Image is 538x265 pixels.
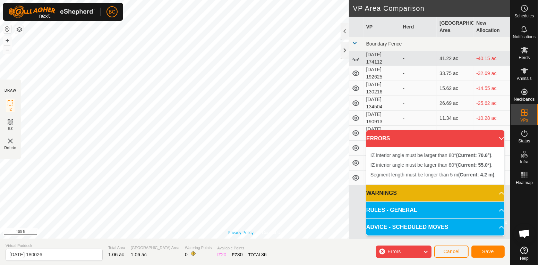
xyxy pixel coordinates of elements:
[6,243,103,249] span: Virtual Paddock
[473,66,510,81] td: -32.69 ac
[437,66,473,81] td: 33.75 ac
[514,223,535,244] div: Open chat
[217,251,226,258] div: IZ
[473,111,510,126] td: -10.28 ac
[366,130,504,147] p-accordion-header: ERRORS
[366,147,504,184] p-accordion-content: ERRORS
[15,25,24,34] button: Map Layers
[519,56,530,60] span: Herds
[400,17,437,37] th: Herd
[437,96,473,111] td: 26.69 ac
[221,252,227,257] span: 20
[232,251,243,258] div: EZ
[364,96,400,111] td: [DATE] 134504
[3,25,11,33] button: Reset Map
[514,14,534,18] span: Schedules
[403,130,434,137] div: -
[364,81,400,96] td: [DATE] 130216
[3,45,11,54] button: –
[514,97,535,101] span: Neckbands
[353,4,510,13] h2: VP Area Comparison
[6,137,15,145] img: VP
[482,249,494,254] span: Save
[473,96,510,111] td: -25.62 ac
[456,162,491,168] b: (Current: 55.0°)
[370,152,493,158] span: IZ interior angle must be larger than 80° .
[366,189,397,197] span: WARNINGS
[366,223,448,231] span: ADVICE - SCHEDULED MOVES
[262,230,282,236] a: Contact Us
[443,249,460,254] span: Cancel
[364,141,400,156] td: [DATE] 20:01:21
[131,245,179,251] span: [GEOGRAPHIC_DATA] Area
[370,162,493,168] span: IZ interior angle must be larger than 80° .
[473,81,510,96] td: -14.55 ac
[3,36,11,45] button: +
[473,126,510,141] td: -7.24 ac
[364,66,400,81] td: [DATE] 192625
[248,251,267,258] div: TOTAL
[366,206,417,214] span: RULES - GENERAL
[403,115,434,122] div: -
[366,134,390,143] span: ERRORS
[471,246,505,258] button: Save
[403,55,434,62] div: -
[473,51,510,66] td: -40.15 ac
[458,172,494,177] b: (Current: 4.2 m)
[364,156,400,171] td: [DATE] 134140
[434,246,469,258] button: Cancel
[520,160,528,164] span: Infra
[520,256,529,260] span: Help
[403,70,434,77] div: -
[403,85,434,92] div: -
[5,88,16,93] div: DRAW
[370,172,496,177] span: Segment length must be longer than 5 m .
[437,51,473,66] td: 41.22 ac
[403,100,434,107] div: -
[228,230,254,236] a: Privacy Policy
[237,252,243,257] span: 30
[261,252,267,257] span: 36
[8,6,95,18] img: Gallagher Logo
[456,152,491,158] b: (Current: 70.6°)
[366,41,402,47] span: Boundary Fence
[387,249,401,254] span: Errors
[513,35,536,39] span: Notifications
[5,145,17,150] span: Delete
[131,252,147,257] span: 1.06 ac
[364,111,400,126] td: [DATE] 190913
[109,8,115,16] span: BC
[516,181,533,185] span: Heatmap
[9,107,12,112] span: IZ
[520,118,528,122] span: VPs
[217,245,266,251] span: Available Points
[8,126,13,131] span: EZ
[364,51,400,66] td: [DATE] 174112
[366,202,504,218] p-accordion-header: RULES - GENERAL
[364,17,400,37] th: VP
[366,185,504,201] p-accordion-header: WARNINGS
[473,17,510,37] th: New Allocation
[364,171,400,185] td: [DATE] 080125
[366,219,504,235] p-accordion-header: ADVICE - SCHEDULED MOVES
[437,126,473,141] td: 8.3 ac
[108,252,124,257] span: 1.06 ac
[511,244,538,263] a: Help
[518,139,530,143] span: Status
[437,81,473,96] td: 15.62 ac
[364,126,400,141] td: [DATE] 090440
[517,76,532,81] span: Animals
[185,252,188,257] span: 0
[437,17,473,37] th: [GEOGRAPHIC_DATA] Area
[437,111,473,126] td: 11.34 ac
[108,245,125,251] span: Total Area
[185,245,212,251] span: Watering Points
